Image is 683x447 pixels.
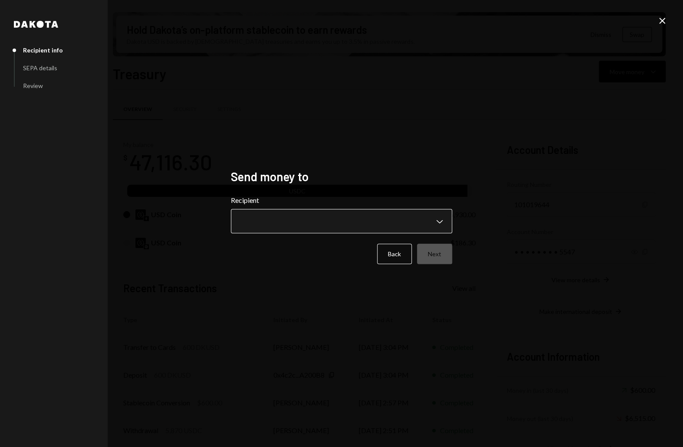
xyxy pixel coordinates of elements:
button: Back [377,244,412,264]
h2: Send money to [231,168,452,185]
div: Review [23,82,43,89]
label: Recipient [231,195,452,206]
div: Recipient info [23,46,63,54]
button: Recipient [231,209,452,233]
div: SEPA details [23,64,57,72]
